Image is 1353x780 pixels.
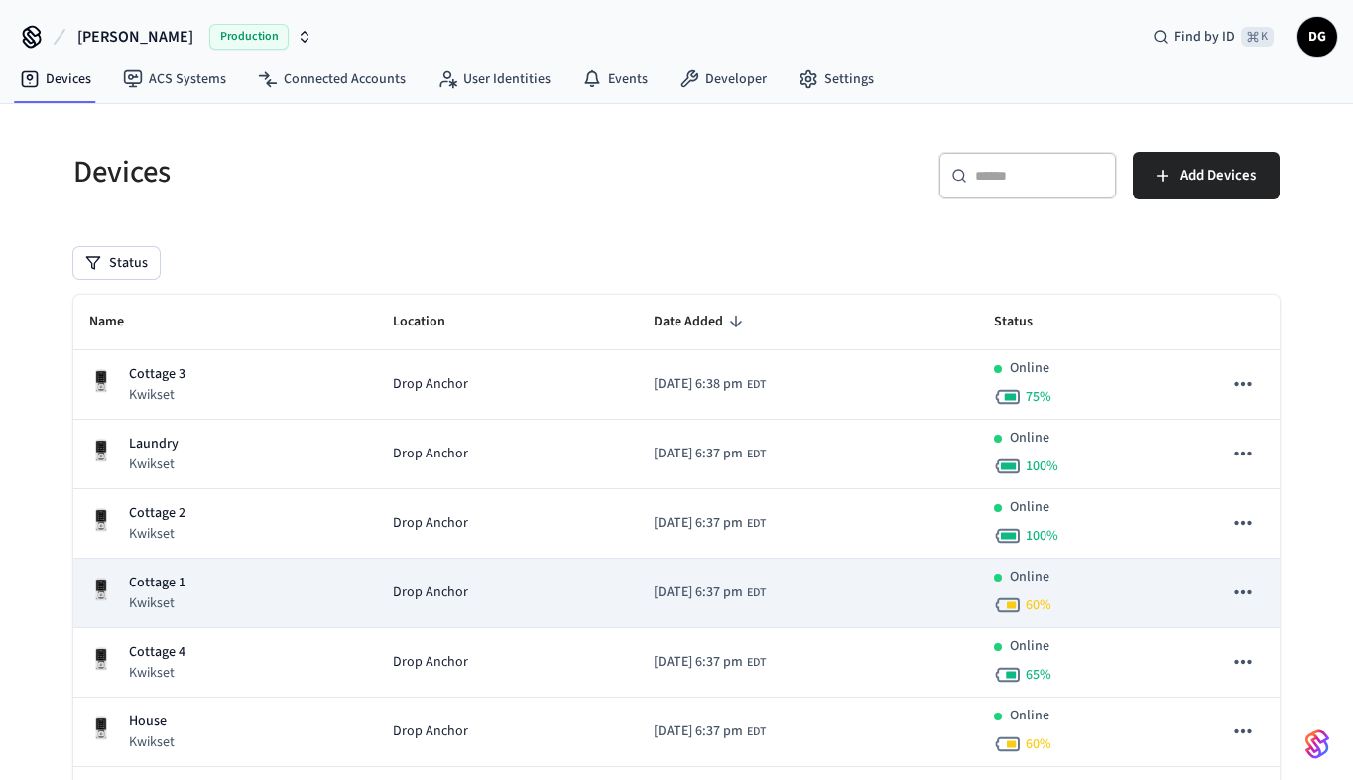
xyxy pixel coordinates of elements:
[73,152,665,193] h5: Devices
[89,369,113,393] img: Kwikset Halo Touchscreen Wifi Enabled Smart Lock, Polished Chrome, Front
[654,583,766,603] div: America/New_York
[89,716,113,740] img: Kwikset Halo Touchscreen Wifi Enabled Smart Lock, Polished Chrome, Front
[89,647,113,671] img: Kwikset Halo Touchscreen Wifi Enabled Smart Lock, Polished Chrome, Front
[129,434,179,455] p: Laundry
[1010,497,1049,518] p: Online
[129,573,185,593] p: Cottage 1
[1026,387,1051,407] span: 75 %
[4,62,107,97] a: Devices
[129,712,175,732] p: House
[1026,526,1058,546] span: 100 %
[393,444,468,464] span: Drop Anchor
[664,62,783,97] a: Developer
[1026,595,1051,615] span: 60 %
[73,247,160,279] button: Status
[107,62,242,97] a: ACS Systems
[994,307,1058,337] span: Status
[1133,152,1280,199] button: Add Devices
[654,444,743,464] span: [DATE] 6:37 pm
[747,376,766,394] span: EDT
[393,652,468,673] span: Drop Anchor
[654,307,749,337] span: Date Added
[1305,728,1329,760] img: SeamLogoGradient.69752ec5.svg
[1026,665,1051,685] span: 65 %
[747,654,766,672] span: EDT
[1180,163,1256,189] span: Add Devices
[89,508,113,532] img: Kwikset Halo Touchscreen Wifi Enabled Smart Lock, Polished Chrome, Front
[654,513,743,534] span: [DATE] 6:37 pm
[89,578,113,601] img: Kwikset Halo Touchscreen Wifi Enabled Smart Lock, Polished Chrome, Front
[747,515,766,533] span: EDT
[1010,358,1049,379] p: Online
[393,721,468,742] span: Drop Anchor
[393,307,471,337] span: Location
[654,444,766,464] div: America/New_York
[747,723,766,741] span: EDT
[129,503,185,524] p: Cottage 2
[1174,27,1235,47] span: Find by ID
[242,62,422,97] a: Connected Accounts
[1026,734,1051,754] span: 60 %
[209,24,289,50] span: Production
[129,663,185,683] p: Kwikset
[1299,19,1335,55] span: DG
[747,446,766,463] span: EDT
[654,374,766,395] div: America/New_York
[129,642,185,663] p: Cottage 4
[654,374,743,395] span: [DATE] 6:38 pm
[393,583,468,603] span: Drop Anchor
[1010,706,1049,726] p: Online
[654,583,743,603] span: [DATE] 6:37 pm
[654,513,766,534] div: America/New_York
[129,593,185,613] p: Kwikset
[566,62,664,97] a: Events
[654,721,766,742] div: America/New_York
[422,62,566,97] a: User Identities
[747,585,766,602] span: EDT
[89,439,113,462] img: Kwikset Halo Touchscreen Wifi Enabled Smart Lock, Polished Chrome, Front
[1297,17,1337,57] button: DG
[1241,27,1274,47] span: ⌘ K
[129,732,175,752] p: Kwikset
[654,652,743,673] span: [DATE] 6:37 pm
[654,721,743,742] span: [DATE] 6:37 pm
[77,25,193,49] span: [PERSON_NAME]
[1010,567,1049,587] p: Online
[783,62,890,97] a: Settings
[1010,428,1049,449] p: Online
[129,385,185,405] p: Kwikset
[129,524,185,544] p: Kwikset
[654,652,766,673] div: America/New_York
[393,374,468,395] span: Drop Anchor
[129,455,179,474] p: Kwikset
[1026,456,1058,476] span: 100 %
[89,307,150,337] span: Name
[1137,19,1290,55] div: Find by ID⌘ K
[129,364,185,385] p: Cottage 3
[393,513,468,534] span: Drop Anchor
[1010,636,1049,657] p: Online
